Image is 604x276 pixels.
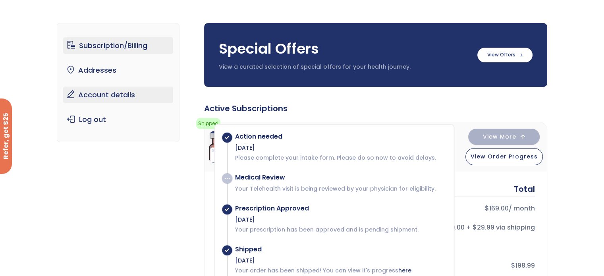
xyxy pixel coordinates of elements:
[235,216,446,224] div: [DATE]
[235,257,446,264] div: [DATE]
[485,204,489,213] span: $
[63,87,173,103] a: Account details
[196,118,220,129] span: Shipped
[471,152,538,160] span: View Order Progress
[204,103,547,114] div: Active Subscriptions
[398,266,411,274] a: here
[468,129,540,145] button: View More
[514,183,535,195] div: Total
[483,134,516,139] span: View More
[382,260,535,271] div: $198.99
[57,23,179,142] nav: Account pages
[235,185,446,193] p: Your Telehealth visit is being reviewed by your physician for eligibility.
[382,222,535,233] div: $169.00 + $29.99 via shipping
[382,203,535,214] div: / month
[63,62,173,79] a: Addresses
[235,205,446,212] div: Prescription Approved
[219,39,469,59] h3: Special Offers
[485,204,509,213] bdi: 169.00
[235,245,446,253] div: Shipped
[235,144,446,152] div: [DATE]
[465,148,543,165] button: View Order Progress
[235,174,446,181] div: Medical Review
[63,37,173,54] a: Subscription/Billing
[235,266,446,274] p: Your order has been shipped! You can view it's progress
[219,63,469,71] p: View a curated selection of special offers for your health journey.
[63,111,173,128] a: Log out
[235,133,446,141] div: Action needed
[235,226,446,234] p: Your prescription has been approved and is pending shipment.
[235,154,446,162] p: Please complete your intake form. Please do so now to avoid delays.
[208,131,232,163] img: NAD Injection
